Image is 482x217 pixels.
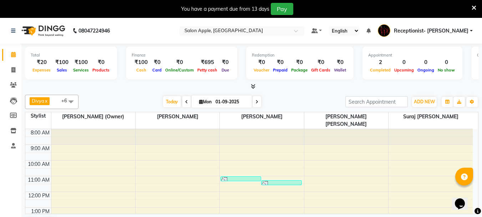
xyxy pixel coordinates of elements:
div: 0 [416,58,436,66]
span: Products [91,68,111,73]
div: 11:00 AM [26,176,51,184]
div: 10:00 AM [26,161,51,168]
div: Stylist [25,112,51,120]
div: ₹0 [309,58,332,66]
div: ₹0 [271,58,289,66]
button: Pay [271,3,293,15]
div: [PERSON_NAME], TK01, 11:15 AM-11:30 AM, Threading - Upper lips - [DEMOGRAPHIC_DATA] [262,181,301,185]
span: Online/Custom [163,68,196,73]
div: ₹695 [196,58,219,66]
span: Prepaid [271,68,289,73]
span: Gift Cards [309,68,332,73]
div: ₹0 [252,58,271,66]
div: 0 [392,58,416,66]
input: 2025-09-01 [213,97,249,107]
span: Card [151,68,163,73]
div: 12:00 PM [27,192,51,199]
div: ₹100 [71,58,91,66]
span: Suraj [PERSON_NAME] [389,112,473,121]
img: logo [18,21,67,41]
div: Total [31,52,111,58]
span: Petty cash [196,68,219,73]
span: Services [71,68,91,73]
div: ₹0 [219,58,232,66]
div: ₹20 [31,58,52,66]
div: ₹100 [52,58,71,66]
span: Wallet [332,68,348,73]
span: Package [289,68,309,73]
div: You have a payment due from 13 days [181,5,269,13]
span: [PERSON_NAME] [136,112,219,121]
div: 0 [436,58,457,66]
span: Completed [368,68,392,73]
b: 08047224946 [78,21,110,41]
a: x [44,98,47,104]
iframe: chat widget [452,188,475,210]
div: 2 [368,58,392,66]
span: Cash [135,68,148,73]
button: ADD NEW [412,97,437,107]
div: ₹0 [289,58,309,66]
span: Expenses [31,68,52,73]
img: Receptionist- Sayali [378,24,390,37]
div: Appointment [368,52,457,58]
div: ₹0 [151,58,163,66]
span: [PERSON_NAME] (Owner) [51,112,135,121]
span: No show [436,68,457,73]
span: Today [163,96,181,107]
span: Receptionist- [PERSON_NAME] [394,27,468,35]
span: Ongoing [416,68,436,73]
div: 9:00 AM [29,145,51,152]
span: [PERSON_NAME] [220,112,304,121]
span: Due [220,68,231,73]
div: ₹100 [132,58,151,66]
span: Divya [32,98,44,104]
div: [PERSON_NAME], TK01, 11:00 AM-11:15 AM, Threading - Eyebrows - [DEMOGRAPHIC_DATA] [221,177,261,181]
span: ADD NEW [414,99,435,104]
span: Upcoming [392,68,416,73]
div: 8:00 AM [29,129,51,137]
div: Redemption [252,52,348,58]
span: Sales [55,68,69,73]
input: Search Appointment [345,96,408,107]
span: +6 [61,98,72,103]
div: ₹0 [163,58,196,66]
div: 1:00 PM [30,208,51,215]
div: ₹0 [91,58,111,66]
span: [PERSON_NAME] [PERSON_NAME] [304,112,388,129]
div: ₹0 [332,58,348,66]
span: Mon [197,99,213,104]
div: Finance [132,52,232,58]
span: Voucher [252,68,271,73]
